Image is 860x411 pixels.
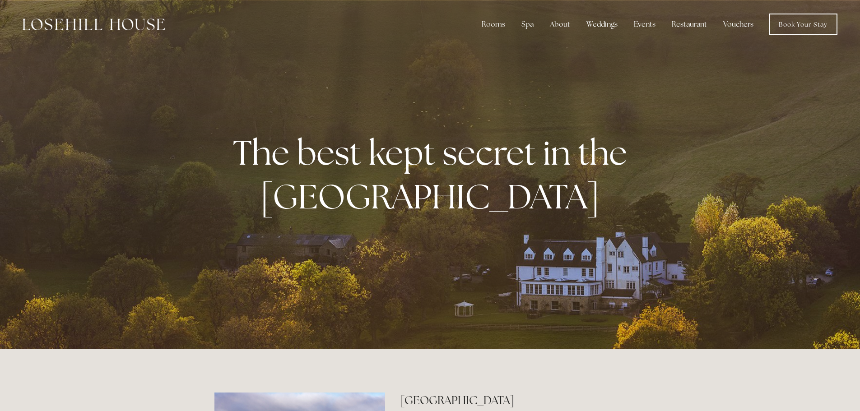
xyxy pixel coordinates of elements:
[233,130,634,219] strong: The best kept secret in the [GEOGRAPHIC_DATA]
[514,15,541,33] div: Spa
[627,15,663,33] div: Events
[716,15,761,33] a: Vouchers
[474,15,512,33] div: Rooms
[769,14,837,35] a: Book Your Stay
[665,15,714,33] div: Restaurant
[543,15,577,33] div: About
[23,18,165,30] img: Losehill House
[400,393,646,408] h2: [GEOGRAPHIC_DATA]
[579,15,625,33] div: Weddings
